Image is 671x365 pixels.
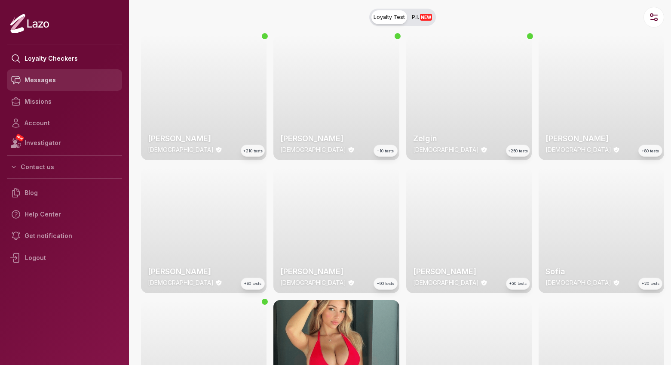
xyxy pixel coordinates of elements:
[7,48,122,69] a: Loyalty Checkers
[148,133,260,145] h2: [PERSON_NAME]
[377,281,394,287] span: +90 tests
[273,34,399,160] a: thumbchecker[PERSON_NAME][DEMOGRAPHIC_DATA]+10 tests
[280,266,392,278] h2: [PERSON_NAME]
[508,148,528,154] span: +250 tests
[406,34,532,160] img: checker
[141,34,267,160] a: thumbchecker[PERSON_NAME][DEMOGRAPHIC_DATA]+210 tests
[7,225,122,247] a: Get notification
[141,34,267,160] img: checker
[148,145,214,154] p: [DEMOGRAPHIC_DATA]
[509,281,527,287] span: +30 tests
[148,278,214,287] p: [DEMOGRAPHIC_DATA]
[273,167,399,293] img: checker
[413,145,479,154] p: [DEMOGRAPHIC_DATA]
[413,133,525,145] h2: Zelgin
[273,167,399,293] a: thumbchecker[PERSON_NAME][DEMOGRAPHIC_DATA]+90 tests
[539,34,664,160] img: checker
[7,182,122,204] a: Blog
[412,14,432,21] span: P.I.
[539,167,664,293] a: thumbcheckerSofia[DEMOGRAPHIC_DATA]+20 tests
[406,167,532,293] img: checker
[280,278,346,287] p: [DEMOGRAPHIC_DATA]
[141,167,267,293] img: checker
[244,281,261,287] span: +60 tests
[148,266,260,278] h2: [PERSON_NAME]
[280,133,392,145] h2: [PERSON_NAME]
[7,134,122,152] a: NEWInvestigator
[374,14,405,21] span: Loyalty Test
[420,14,432,21] span: NEW
[7,91,122,112] a: Missions
[539,167,664,293] img: checker
[406,34,532,160] a: thumbcheckerZelgin[DEMOGRAPHIC_DATA]+250 tests
[7,159,122,175] button: Contact us
[413,278,479,287] p: [DEMOGRAPHIC_DATA]
[15,133,25,142] span: NEW
[539,34,664,160] a: thumbchecker[PERSON_NAME][DEMOGRAPHIC_DATA]+80 tests
[545,145,611,154] p: [DEMOGRAPHIC_DATA]
[545,278,611,287] p: [DEMOGRAPHIC_DATA]
[642,281,659,287] span: +20 tests
[7,247,122,269] div: Logout
[7,69,122,91] a: Messages
[545,266,657,278] h2: Sofia
[141,167,267,293] a: thumbchecker[PERSON_NAME][DEMOGRAPHIC_DATA]+60 tests
[280,145,346,154] p: [DEMOGRAPHIC_DATA]
[377,148,394,154] span: +10 tests
[642,148,659,154] span: +80 tests
[7,204,122,225] a: Help Center
[413,266,525,278] h2: [PERSON_NAME]
[406,167,532,293] a: thumbchecker[PERSON_NAME][DEMOGRAPHIC_DATA]+30 tests
[243,148,263,154] span: +210 tests
[273,34,399,160] img: checker
[545,133,657,145] h2: [PERSON_NAME]
[7,112,122,134] a: Account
